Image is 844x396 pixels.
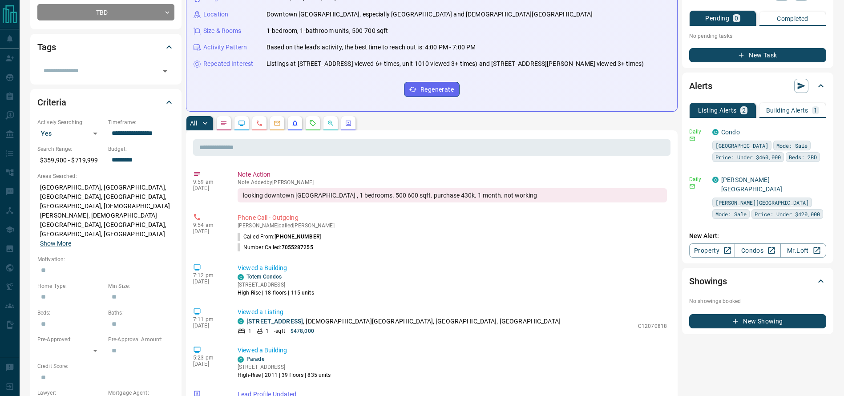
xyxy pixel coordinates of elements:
svg: Listing Alerts [291,120,299,127]
p: Note Action [238,170,667,179]
a: Totem Condos [246,274,282,280]
p: Areas Searched: [37,172,174,180]
svg: Email [689,136,695,142]
span: [GEOGRAPHIC_DATA] [715,141,768,150]
p: Credit Score: [37,362,174,370]
span: Price: Under $460,000 [715,153,781,162]
p: 1 [266,327,269,335]
div: TBD [37,4,174,20]
h2: Criteria [37,95,66,109]
p: Search Range: [37,145,104,153]
p: Motivation: [37,255,174,263]
button: New Task [689,48,826,62]
span: [PERSON_NAME][GEOGRAPHIC_DATA] [715,198,809,207]
p: Number Called: [238,243,313,251]
svg: Calls [256,120,263,127]
p: $359,900 - $719,999 [37,153,104,168]
p: Daily [689,175,707,183]
p: New Alert: [689,231,826,241]
a: Property [689,243,735,258]
p: Budget: [108,145,174,153]
p: 2 [742,107,746,113]
p: Called From: [238,233,321,241]
span: 7055287255 [282,244,313,251]
h2: Showings [689,274,727,288]
p: Home Type: [37,282,104,290]
p: High-Rise | 2011 | 39 floors | 835 units [238,371,331,379]
p: Timeframe: [108,118,174,126]
p: 9:54 am [193,222,224,228]
p: High-Rise | 18 floors | 115 units [238,289,314,297]
h2: Alerts [689,79,712,93]
p: Completed [777,16,808,22]
p: Daily [689,128,707,136]
p: Baths: [108,309,174,317]
svg: Emails [274,120,281,127]
div: condos.ca [238,274,244,280]
p: Based on the lead's activity, the best time to reach out is: 4:00 PM - 7:00 PM [267,43,476,52]
div: condos.ca [238,318,244,324]
div: Tags [37,36,174,58]
p: Phone Call - Outgoing [238,213,667,222]
p: 7:11 pm [193,316,224,323]
p: Size & Rooms [203,26,242,36]
p: Location [203,10,228,19]
div: looking downtown [GEOGRAPHIC_DATA] , 1 bedrooms. 500 600 sqft. purchase 430k. 1 month. not working [238,188,667,202]
button: New Showing [689,314,826,328]
p: [DATE] [193,279,224,285]
span: [PHONE_NUMBER] [275,234,321,240]
h2: Tags [37,40,56,54]
button: Open [159,65,171,77]
p: [DATE] [193,361,224,367]
p: 1-bedroom, 1-bathroom units, 500-700 sqft [267,26,388,36]
div: condos.ca [712,129,719,135]
p: Note Added by [PERSON_NAME] [238,179,667,186]
span: Mode: Sale [715,210,747,218]
button: Show More [40,239,71,248]
p: Pending [705,15,729,21]
svg: Opportunities [327,120,334,127]
svg: Requests [309,120,316,127]
p: Listings at [STREET_ADDRESS] viewed 6+ times, unit 1010 viewed 3+ times) and [STREET_ADDRESS][PER... [267,59,644,69]
div: Showings [689,271,826,292]
p: All [190,120,197,126]
p: , [DEMOGRAPHIC_DATA][GEOGRAPHIC_DATA], [GEOGRAPHIC_DATA], [GEOGRAPHIC_DATA] [246,317,561,326]
p: - sqft [274,327,285,335]
p: Listing Alerts [698,107,737,113]
p: [DATE] [193,228,224,234]
p: Actively Searching: [37,118,104,126]
p: Building Alerts [766,107,808,113]
p: Min Size: [108,282,174,290]
p: Repeated Interest [203,59,253,69]
p: Viewed a Building [238,346,667,355]
p: [STREET_ADDRESS] [238,281,314,289]
a: [STREET_ADDRESS] [246,318,303,325]
button: Regenerate [404,82,460,97]
p: No showings booked [689,297,826,305]
p: 0 [735,15,738,21]
p: No pending tasks [689,29,826,43]
svg: Lead Browsing Activity [238,120,245,127]
p: Beds: [37,309,104,317]
div: condos.ca [712,177,719,183]
span: Beds: 2BD [789,153,817,162]
div: condos.ca [238,356,244,363]
p: 5:23 pm [193,355,224,361]
span: Mode: Sale [776,141,808,150]
span: Price: Under $420,000 [755,210,820,218]
svg: Email [689,183,695,190]
p: Pre-Approved: [37,335,104,343]
p: Pre-Approval Amount: [108,335,174,343]
p: [PERSON_NAME] called [PERSON_NAME] [238,222,667,229]
a: Mr.Loft [780,243,826,258]
p: [DATE] [193,185,224,191]
p: 9:59 am [193,179,224,185]
p: Viewed a Listing [238,307,667,317]
p: [STREET_ADDRESS] [238,363,331,371]
p: Downtown [GEOGRAPHIC_DATA], especially [GEOGRAPHIC_DATA] and [DEMOGRAPHIC_DATA][GEOGRAPHIC_DATA] [267,10,593,19]
p: Viewed a Building [238,263,667,273]
p: [DATE] [193,323,224,329]
a: Condo [721,129,740,136]
div: Yes [37,126,104,141]
p: Activity Pattern [203,43,247,52]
